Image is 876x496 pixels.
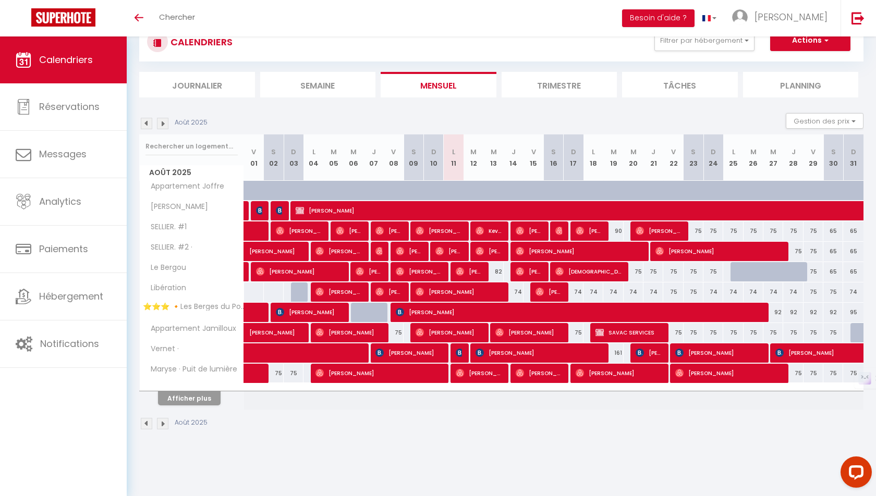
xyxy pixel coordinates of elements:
span: SAVAC SERVICES [595,323,662,342]
span: [DEMOGRAPHIC_DATA][PERSON_NAME] [555,262,622,281]
span: [PERSON_NAME] [249,317,321,337]
abbr: V [391,147,396,157]
span: [PERSON_NAME] [416,282,502,302]
abbr: D [711,147,716,157]
div: 75 [684,282,703,302]
th: 06 [344,134,363,181]
span: Paiements [39,242,88,255]
div: 75 [703,221,723,241]
th: 19 [603,134,623,181]
abbr: J [792,147,796,157]
th: 03 [284,134,303,181]
div: 92 [783,303,803,322]
span: [PERSON_NAME] [256,201,263,220]
div: 75 [703,262,723,281]
th: 31 [843,134,863,181]
span: [PERSON_NAME] [555,221,562,241]
abbr: V [531,147,536,157]
span: Chercher [159,11,195,22]
div: 75 [284,364,303,383]
div: 75 [823,282,843,302]
div: 74 [843,282,863,302]
span: [PERSON_NAME] [416,221,462,241]
th: 20 [624,134,643,181]
div: 75 [804,364,823,383]
div: 75 [684,262,703,281]
span: ⭐⭐⭐ 🔸Les Berges du Pont Valentré 🔸 [141,303,246,311]
div: 75 [783,221,803,241]
button: Filtrer par hébergement [654,30,755,51]
li: Journalier [139,72,255,97]
span: [PERSON_NAME] [576,221,602,241]
span: [PERSON_NAME] [315,241,362,261]
span: [PERSON_NAME] [675,343,761,363]
span: [PERSON_NAME] [636,343,662,363]
abbr: S [831,147,836,157]
div: 75 [804,282,823,302]
th: 08 [384,134,404,181]
div: 75 [823,323,843,342]
span: [PERSON_NAME] [416,323,482,342]
div: 75 [684,221,703,241]
abbr: M [770,147,776,157]
abbr: L [452,147,455,157]
div: 65 [823,242,843,261]
span: Appartement Jamilloux [141,323,239,334]
th: 02 [264,134,284,181]
abbr: S [271,147,276,157]
li: Semaine [260,72,376,97]
div: 75 [783,242,803,261]
span: SELLIER. #2 · [141,242,195,253]
span: [PERSON_NAME] [375,282,402,302]
span: Messages [39,147,87,160]
div: 74 [763,282,783,302]
th: 16 [543,134,563,181]
span: Vernet · [141,343,181,355]
span: [PERSON_NAME] [456,262,482,281]
span: [PERSON_NAME] [315,282,362,302]
th: 18 [583,134,603,181]
div: 65 [823,221,843,241]
div: 74 [624,282,643,302]
span: [PERSON_NAME] [375,241,382,261]
div: 75 [663,282,683,302]
abbr: S [691,147,696,157]
span: SELLIER. #1 [141,221,189,233]
span: Notifications [40,337,99,350]
div: 75 [663,323,683,342]
p: Août 2025 [175,118,208,128]
span: [PERSON_NAME] [276,302,342,322]
div: 75 [744,221,763,241]
iframe: LiveChat chat widget [832,452,876,496]
span: [PERSON_NAME] [576,363,662,383]
th: 22 [663,134,683,181]
span: [PERSON_NAME] [276,221,322,241]
span: [PERSON_NAME] [375,343,442,363]
abbr: V [251,147,256,157]
div: 75 [384,323,404,342]
th: 05 [324,134,344,181]
th: 07 [363,134,383,181]
span: Calendriers [39,53,93,66]
li: Planning [743,72,859,97]
div: 82 [483,262,503,281]
th: 12 [464,134,483,181]
div: 75 [763,323,783,342]
div: 65 [843,221,863,241]
th: 11 [444,134,464,181]
th: 29 [804,134,823,181]
li: Mensuel [381,72,496,97]
div: 161 [603,343,623,363]
span: [PERSON_NAME] [336,221,362,241]
span: [PERSON_NAME] [476,241,502,261]
div: 74 [744,282,763,302]
span: [PERSON_NAME] [755,10,828,23]
abbr: V [811,147,816,157]
th: 26 [744,134,763,181]
img: Super Booking [31,8,95,27]
th: 10 [423,134,443,181]
span: Kev Whitehouse [476,221,502,241]
span: Appartement Joffre [141,181,227,192]
div: 75 [783,323,803,342]
abbr: M [491,147,497,157]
